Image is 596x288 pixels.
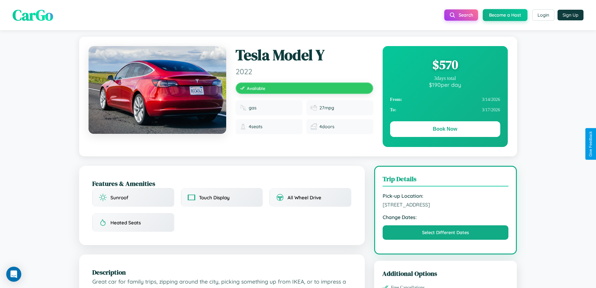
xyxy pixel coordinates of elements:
[288,195,321,201] span: All Wheel Drive
[383,174,509,186] h3: Trip Details
[110,195,128,201] span: Sunroof
[311,123,317,130] img: Doors
[249,124,262,129] span: 4 seats
[383,193,509,199] strong: Pick-up Location:
[390,121,500,137] button: Book Now
[236,67,373,76] span: 2022
[236,46,373,64] h1: Tesla Model Y
[390,94,500,105] div: 3 / 14 / 2026
[319,105,334,111] span: 27 mpg
[383,225,509,240] button: Select Different Dates
[483,9,527,21] button: Become a Host
[92,268,352,277] h2: Description
[199,195,230,201] span: Touch Display
[240,123,246,130] img: Seats
[390,76,500,81] div: 3 days total
[247,86,265,91] span: Available
[532,9,554,21] button: Login
[383,214,509,220] strong: Change Dates:
[6,267,21,282] div: Open Intercom Messenger
[459,12,473,18] span: Search
[390,56,500,73] div: $ 570
[383,202,509,208] span: [STREET_ADDRESS]
[390,105,500,115] div: 3 / 17 / 2026
[390,81,500,88] div: $ 190 per day
[390,107,396,113] strong: To:
[558,10,583,20] button: Sign Up
[110,220,141,226] span: Heated Seats
[444,9,478,21] button: Search
[92,179,352,188] h2: Features & Amenities
[588,131,593,157] div: Give Feedback
[311,105,317,111] img: Fuel efficiency
[89,46,226,134] img: Tesla Model Y 2022
[382,269,509,278] h3: Additional Options
[240,105,246,111] img: Fuel type
[249,105,257,111] span: gas
[319,124,334,129] span: 4 doors
[390,97,402,102] strong: From:
[13,5,53,25] span: CarGo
